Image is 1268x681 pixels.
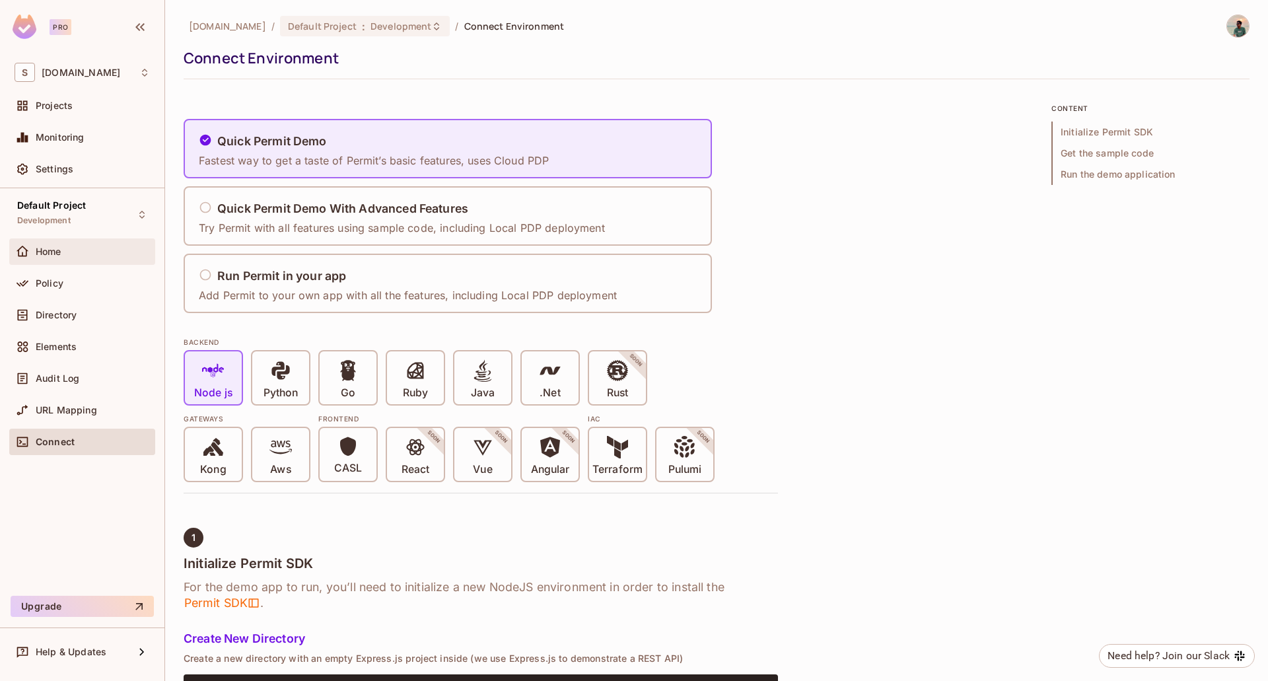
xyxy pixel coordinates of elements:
p: Rust [607,386,628,400]
span: Help & Updates [36,647,106,657]
p: Terraform [592,463,643,476]
span: Default Project [288,20,357,32]
p: Pulumi [668,463,701,476]
span: Elements [36,341,77,352]
span: URL Mapping [36,405,97,415]
span: Home [36,246,61,257]
span: Development [370,20,431,32]
span: : [361,21,366,32]
p: .Net [540,386,560,400]
span: the active workspace [189,20,266,32]
span: SOON [475,412,527,463]
div: Gateways [184,413,310,424]
span: Monitoring [36,132,85,143]
p: Angular [531,463,570,476]
h5: Quick Permit Demo With Advanced Features [217,202,468,215]
div: BACKEND [184,337,778,347]
span: Connect Environment [464,20,565,32]
span: SOON [678,412,729,463]
span: Settings [36,164,73,174]
span: Connect [36,437,75,447]
span: Get the sample code [1051,143,1250,164]
p: Java [471,386,495,400]
div: Pro [50,19,71,35]
span: S [15,63,35,82]
li: / [271,20,275,32]
img: SReyMgAAAABJRU5ErkJggg== [13,15,36,39]
div: Connect Environment [184,48,1243,68]
p: Fastest way to get a taste of Permit’s basic features, uses Cloud PDP [199,153,549,168]
span: Projects [36,100,73,111]
p: Add Permit to your own app with all the features, including Local PDP deployment [199,288,617,303]
p: Vue [473,463,492,476]
p: content [1051,103,1250,114]
h6: For the demo app to run, you’ll need to initialize a new NodeJS environment in order to install t... [184,579,778,611]
p: Aws [270,463,291,476]
button: Upgrade [11,596,154,617]
p: Node js [194,386,232,400]
span: Default Project [17,200,86,211]
div: IAC [588,413,715,424]
span: Initialize Permit SDK [1051,122,1250,143]
p: Ruby [403,386,428,400]
span: Run the demo application [1051,164,1250,185]
h5: Create New Directory [184,632,778,645]
span: Audit Log [36,373,79,384]
img: Shubham Sonwane [1227,15,1249,37]
div: Need help? Join our Slack [1108,648,1230,664]
span: Directory [36,310,77,320]
p: Python [264,386,298,400]
span: Workspace: seepossible.com [42,67,120,78]
p: Create a new directory with an empty Express.js project inside (we use Express.js to demonstrate ... [184,653,778,664]
h5: Run Permit in your app [217,269,346,283]
span: Permit SDK [184,595,260,611]
p: CASL [334,462,362,475]
div: Frontend [318,413,580,424]
span: 1 [192,532,195,543]
p: React [402,463,429,476]
h4: Initialize Permit SDK [184,556,778,571]
span: SOON [610,335,662,386]
span: SOON [543,412,594,463]
span: Development [17,215,71,226]
h5: Quick Permit Demo [217,135,327,148]
span: Policy [36,278,63,289]
p: Kong [200,463,226,476]
li: / [455,20,458,32]
span: SOON [408,412,460,463]
p: Go [341,386,355,400]
p: Try Permit with all features using sample code, including Local PDP deployment [199,221,605,235]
